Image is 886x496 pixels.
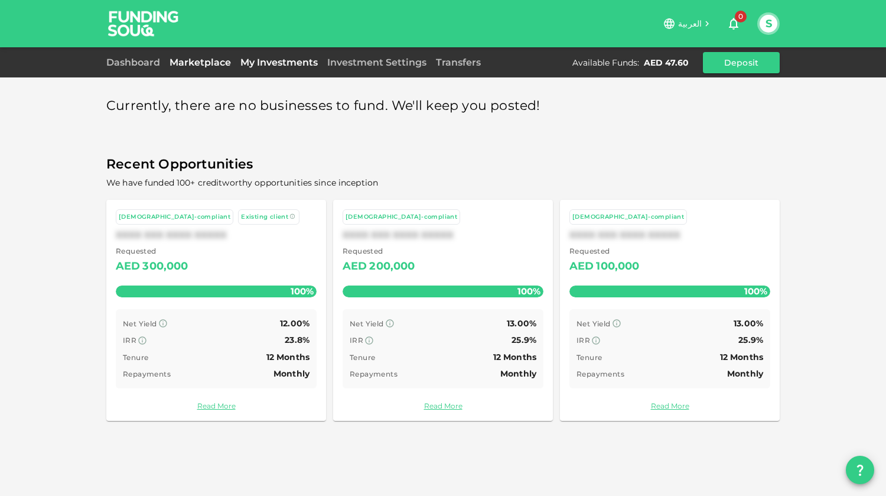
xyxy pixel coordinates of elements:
a: Transfers [431,57,486,68]
span: 13.00% [734,318,763,329]
span: Tenure [350,353,375,362]
span: 12.00% [280,318,310,329]
span: 100% [741,283,770,300]
span: Tenure [576,353,602,362]
div: 200,000 [369,257,415,276]
div: AED [116,257,140,276]
div: XXXX XXX XXXX XXXXX [116,229,317,241]
span: IRR [350,336,363,345]
span: Requested [343,245,415,257]
a: My Investments [236,57,323,68]
a: Investment Settings [323,57,431,68]
button: S [760,15,777,33]
span: 25.9% [738,335,763,345]
span: Net Yield [123,319,157,328]
span: 12 Months [720,352,763,362]
a: Read More [569,400,770,411]
span: Recent Opportunities [106,153,780,176]
span: Existing client [241,213,288,221]
button: Deposit [703,52,780,73]
a: Marketplace [165,57,236,68]
span: Net Yield [576,319,611,328]
div: 100,000 [596,257,639,276]
span: 12 Months [266,352,310,362]
a: Read More [343,400,543,411]
a: Read More [116,400,317,411]
div: AED 47.60 [644,57,689,69]
div: 300,000 [142,257,188,276]
span: العربية [678,18,702,29]
span: Requested [569,245,640,257]
span: 13.00% [507,318,536,329]
span: 100% [514,283,543,300]
div: XXXX XXX XXXX XXXXX [343,229,543,241]
a: [DEMOGRAPHIC_DATA]-compliantXXXX XXX XXXX XXXXX Requested AED100,000100% Net Yield 13.00% IRR 25.... [560,200,780,421]
span: 12 Months [493,352,536,362]
span: Monthly [727,368,763,379]
span: Net Yield [350,319,384,328]
span: 23.8% [285,335,310,345]
a: [DEMOGRAPHIC_DATA]-compliantXXXX XXX XXXX XXXXX Requested AED200,000100% Net Yield 13.00% IRR 25.... [333,200,553,421]
span: Requested [116,245,188,257]
span: IRR [576,336,590,345]
div: AED [343,257,367,276]
div: [DEMOGRAPHIC_DATA]-compliant [572,212,684,222]
span: Currently, there are no businesses to fund. We'll keep you posted! [106,95,540,118]
span: Monthly [273,368,310,379]
div: [DEMOGRAPHIC_DATA]-compliant [119,212,230,222]
a: Dashboard [106,57,165,68]
div: [DEMOGRAPHIC_DATA]-compliant [346,212,457,222]
span: Repayments [576,369,624,378]
button: question [846,456,874,484]
span: Monthly [500,368,536,379]
span: 25.9% [512,335,536,345]
span: 100% [288,283,317,300]
span: Repayments [123,369,171,378]
span: 0 [735,11,747,22]
div: AED [569,257,594,276]
span: Tenure [123,353,148,362]
button: 0 [722,12,745,35]
div: XXXX XXX XXXX XXXXX [569,229,770,241]
span: We have funded 100+ creditworthy opportunities since inception [106,177,378,188]
div: Available Funds : [572,57,639,69]
a: [DEMOGRAPHIC_DATA]-compliant Existing clientXXXX XXX XXXX XXXXX Requested AED300,000100% Net Yiel... [106,200,326,421]
span: Repayments [350,369,398,378]
span: IRR [123,336,136,345]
